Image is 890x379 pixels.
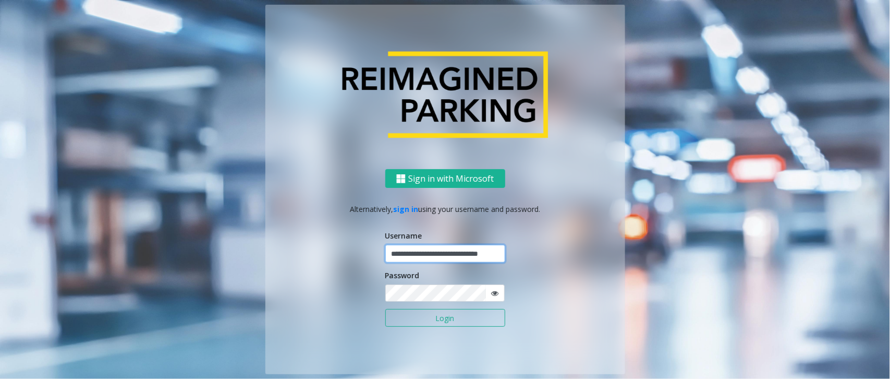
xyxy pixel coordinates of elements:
[393,204,418,214] a: sign in
[385,169,505,188] button: Sign in with Microsoft
[385,270,420,281] label: Password
[276,204,615,215] p: Alternatively, using your username and password.
[385,230,422,241] label: Username
[385,309,505,327] button: Login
